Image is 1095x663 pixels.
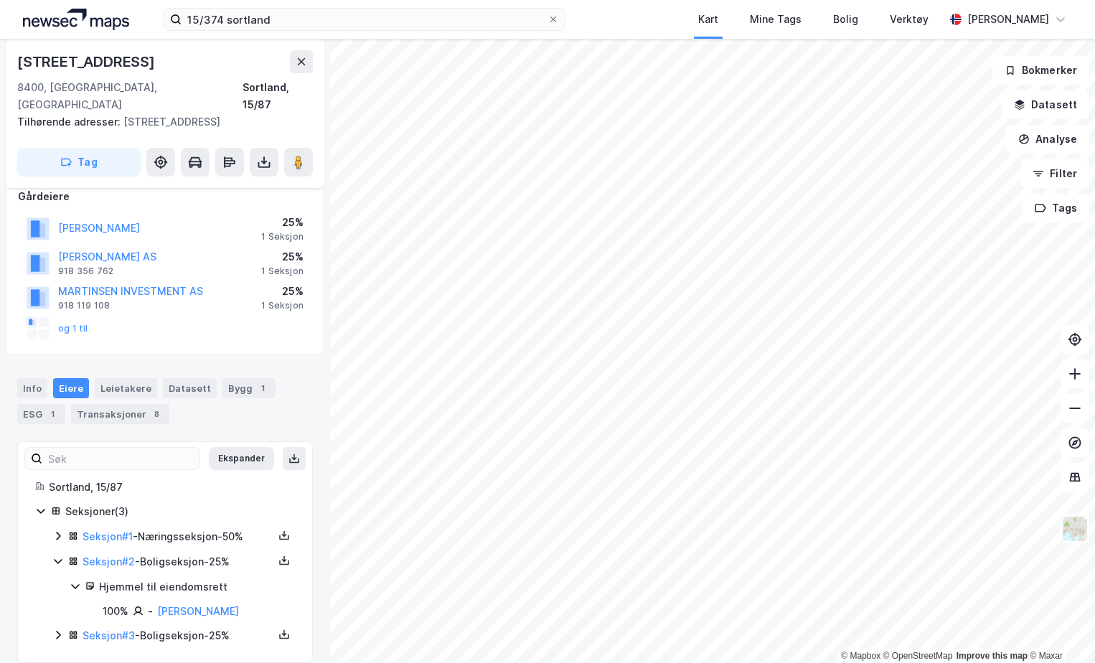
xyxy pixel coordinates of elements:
input: Søk [42,448,199,469]
div: 25% [261,248,304,265]
div: 1 Seksjon [261,265,304,277]
div: 8400, [GEOGRAPHIC_DATA], [GEOGRAPHIC_DATA] [17,79,243,113]
a: OpenStreetMap [883,651,953,661]
a: Seksjon#1 [83,530,133,542]
iframe: Chat Widget [1023,594,1095,663]
div: - Boligseksjon - 25% [83,553,273,570]
div: Eiere [53,378,89,398]
a: Seksjon#2 [83,555,135,568]
div: Bygg [222,378,276,398]
div: Seksjoner ( 3 ) [65,503,295,520]
div: Datasett [163,378,217,398]
div: [STREET_ADDRESS] [17,113,301,131]
button: Analyse [1006,125,1089,154]
div: [PERSON_NAME] [967,11,1049,28]
div: 1 [255,381,270,395]
div: Bolig [833,11,858,28]
button: Datasett [1002,90,1089,119]
a: [PERSON_NAME] [157,605,239,617]
div: 25% [261,283,304,300]
a: Seksjon#3 [83,629,135,641]
div: 1 Seksjon [261,231,304,243]
div: Sortland, 15/87 [243,79,313,113]
div: Transaksjoner [71,404,169,424]
button: Filter [1020,159,1089,188]
div: Kontrollprogram for chat [1023,594,1095,663]
div: 1 Seksjon [261,300,304,311]
div: ESG [17,404,65,424]
div: Hjemmel til eiendomsrett [99,578,295,596]
div: Gårdeiere [18,188,312,205]
span: Tilhørende adresser: [17,116,123,128]
div: - [148,603,153,620]
div: - Næringsseksjon - 50% [83,528,273,545]
img: Z [1061,515,1089,542]
div: Info [17,378,47,398]
a: Mapbox [841,651,880,661]
div: 918 119 108 [58,300,110,311]
button: Ekspander [209,447,274,470]
div: Mine Tags [750,11,802,28]
a: Improve this map [957,651,1028,661]
input: Søk på adresse, matrikkel, gårdeiere, leietakere eller personer [182,9,547,30]
button: Tags [1023,194,1089,222]
button: Tag [17,148,141,177]
button: Bokmerker [992,56,1089,85]
div: 918 356 762 [58,265,113,277]
div: 1 [45,407,60,421]
div: Sortland, 15/87 [49,479,295,496]
div: Kart [698,11,718,28]
div: Leietakere [95,378,157,398]
img: logo.a4113a55bc3d86da70a041830d287a7e.svg [23,9,129,30]
div: 100% [103,603,128,620]
div: [STREET_ADDRESS] [17,50,158,73]
div: 8 [149,407,164,421]
div: - Boligseksjon - 25% [83,627,273,644]
div: 25% [261,214,304,231]
div: Verktøy [890,11,929,28]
